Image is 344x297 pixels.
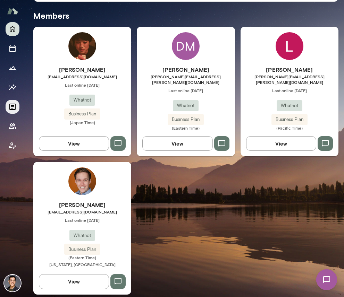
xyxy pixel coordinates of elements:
[6,22,19,36] button: Home
[241,74,338,85] span: [PERSON_NAME][EMAIL_ADDRESS][PERSON_NAME][DOMAIN_NAME]
[33,209,131,215] span: [EMAIL_ADDRESS][DOMAIN_NAME]
[172,32,200,60] div: DM
[69,97,95,104] span: Whatnot
[33,217,131,223] span: Last online [DATE]
[64,111,100,117] span: Business Plan
[6,42,19,55] button: Sessions
[142,136,212,151] button: View
[33,82,131,88] span: Last online [DATE]
[33,65,131,74] h6: [PERSON_NAME]
[271,116,308,123] span: Business Plan
[33,120,131,125] span: (Japan Time)
[241,88,338,93] span: Last online [DATE]
[69,232,95,239] span: Whatnot
[49,262,116,267] span: [US_STATE], [GEOGRAPHIC_DATA]
[137,88,235,93] span: Last online [DATE]
[6,139,19,152] button: Client app
[246,136,316,151] button: View
[277,102,302,109] span: Whatnot
[6,100,19,114] button: Documents
[33,10,338,21] h5: Members
[68,167,96,195] img: Blake Morgan
[7,5,18,18] img: Mento
[168,116,204,123] span: Business Plan
[137,74,235,85] span: [PERSON_NAME][EMAIL_ADDRESS][PERSON_NAME][DOMAIN_NAME]
[33,255,131,260] span: (Eastern Time)
[39,136,109,151] button: View
[4,275,21,291] img: Ryan Tang
[241,65,338,74] h6: [PERSON_NAME]
[276,32,303,60] img: Logan Bestwick
[6,119,19,133] button: Members
[137,125,235,131] span: (Eastern Time)
[68,32,96,60] img: Koichiro Narita
[39,274,109,289] button: View
[33,201,131,209] h6: [PERSON_NAME]
[33,74,131,79] span: [EMAIL_ADDRESS][DOMAIN_NAME]
[173,102,199,109] span: Whatnot
[64,246,100,253] span: Business Plan
[6,80,19,94] button: Insights
[137,65,235,74] h6: [PERSON_NAME]
[6,61,19,75] button: Growth Plan
[241,125,338,131] span: (Pacific Time)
